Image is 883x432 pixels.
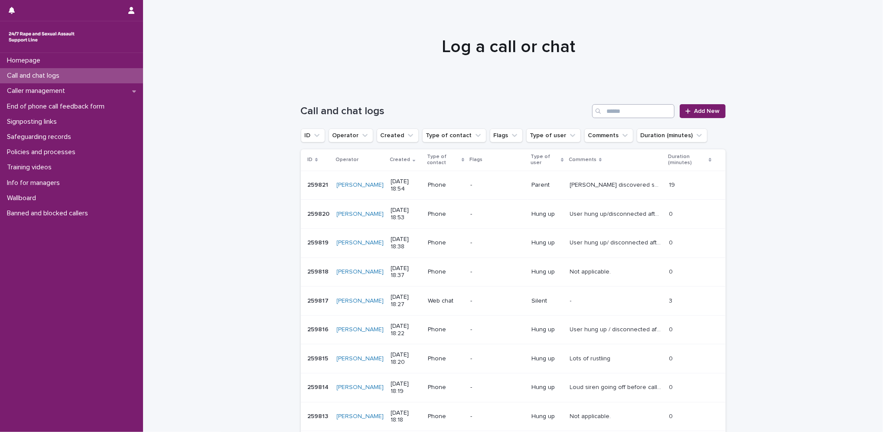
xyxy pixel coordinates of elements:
[301,402,726,431] tr: 259813259813 [PERSON_NAME] [DATE] 18:18Phone-Hung upNot applicable.Not applicable. 00
[3,102,111,111] p: End of phone call feedback form
[337,239,384,247] a: [PERSON_NAME]
[337,297,384,305] a: [PERSON_NAME]
[308,180,330,189] p: 259821
[428,181,463,189] p: Phone
[592,104,674,118] input: Search
[570,353,613,363] p: Lots of rustling
[669,324,675,333] p: 0
[470,413,525,420] p: -
[391,293,421,308] p: [DATE] 18:27
[301,105,589,118] h1: Call and chat logs
[427,152,459,168] p: Type of contact
[531,211,563,218] p: Hung up
[470,181,525,189] p: -
[301,287,726,316] tr: 259817259817 [PERSON_NAME] [DATE] 18:27Web chat-Silent-- 33
[531,384,563,391] p: Hung up
[391,178,421,193] p: [DATE] 18:54
[3,148,82,156] p: Policies and processes
[337,181,384,189] a: [PERSON_NAME]
[570,267,613,276] p: Not applicable.
[377,129,419,142] button: Created
[428,413,463,420] p: Phone
[391,236,421,251] p: [DATE] 18:38
[308,237,331,247] p: 259819
[570,180,664,189] p: Louisa discovered son was SA'd after reading his diary; unsure if safe. Explored SG, next steps a...
[531,355,563,363] p: Hung up
[301,228,726,257] tr: 259819259819 [PERSON_NAME] [DATE] 18:38Phone-Hung upUser hung up/ disconnected after intro , lots...
[669,296,674,305] p: 3
[391,380,421,395] p: [DATE] 18:19
[7,28,76,46] img: rhQMoQhaT3yELyF149Cw
[469,155,482,165] p: Flags
[531,239,563,247] p: Hung up
[470,268,525,276] p: -
[301,315,726,344] tr: 259816259816 [PERSON_NAME] [DATE] 18:22Phone-Hung upUser hung up / disconnected after introUser h...
[584,129,633,142] button: Comments
[3,133,78,141] p: Safeguarding records
[531,326,563,333] p: Hung up
[3,194,43,202] p: Wallboard
[422,129,486,142] button: Type of contact
[669,382,675,391] p: 0
[470,239,525,247] p: -
[428,326,463,333] p: Phone
[308,155,313,165] p: ID
[669,411,675,420] p: 0
[308,353,330,363] p: 259815
[297,36,721,57] h1: Log a call or chat
[391,207,421,221] p: [DATE] 18:53
[428,239,463,247] p: Phone
[391,323,421,337] p: [DATE] 18:22
[531,268,563,276] p: Hung up
[391,409,421,424] p: [DATE] 18:18
[570,324,664,333] p: User hung up / disconnected after intro
[490,129,523,142] button: Flags
[428,297,463,305] p: Web chat
[669,267,675,276] p: 0
[337,326,384,333] a: [PERSON_NAME]
[470,384,525,391] p: -
[3,87,72,95] p: Caller management
[668,152,707,168] p: Duration (minutes)
[337,384,384,391] a: [PERSON_NAME]
[337,268,384,276] a: [PERSON_NAME]
[337,413,384,420] a: [PERSON_NAME]
[3,118,64,126] p: Signposting links
[301,257,726,287] tr: 259818259818 [PERSON_NAME] [DATE] 18:37Phone-Hung upNot applicable.Not applicable. 00
[3,56,47,65] p: Homepage
[301,373,726,402] tr: 259814259814 [PERSON_NAME] [DATE] 18:19Phone-Hung upLoud siren going off before caller hung upLou...
[308,209,332,218] p: 259820
[570,209,664,218] p: User hung up/disconnected after brief silence following intro, background noises and movement heard
[569,155,597,165] p: Comments
[428,355,463,363] p: Phone
[680,104,725,118] a: Add New
[308,296,331,305] p: 259817
[308,411,330,420] p: 259813
[669,353,675,363] p: 0
[301,129,325,142] button: ID
[428,211,463,218] p: Phone
[3,209,95,218] p: Banned and blocked callers
[470,297,525,305] p: -
[329,129,373,142] button: Operator
[531,181,563,189] p: Parent
[3,179,67,187] p: Info for managers
[337,355,384,363] a: [PERSON_NAME]
[570,382,664,391] p: Loud siren going off before caller hung up
[531,152,559,168] p: Type of user
[337,211,384,218] a: [PERSON_NAME]
[637,129,707,142] button: Duration (minutes)
[308,267,331,276] p: 259818
[669,209,675,218] p: 0
[669,237,675,247] p: 0
[336,155,359,165] p: Operator
[3,163,59,171] p: Training videos
[391,351,421,366] p: [DATE] 18:20
[570,411,613,420] p: Not applicable.
[570,237,664,247] p: User hung up/ disconnected after intro , lots of movement/background noise
[570,296,573,305] p: -
[531,297,563,305] p: Silent
[308,324,331,333] p: 259816
[390,155,411,165] p: Created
